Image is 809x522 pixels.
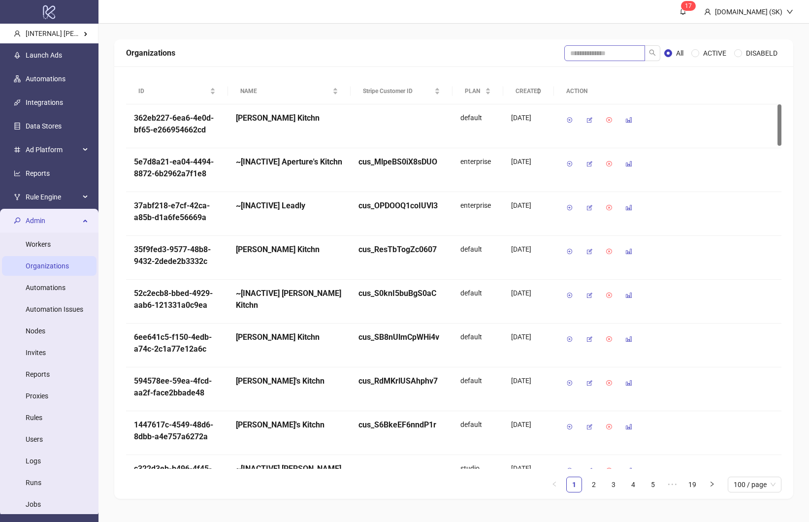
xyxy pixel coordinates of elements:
div: studio [453,455,503,499]
h5: cus_ResTbTogZc0607 [358,244,445,256]
span: fork [14,194,21,200]
span: Stripe Customer ID [363,87,432,96]
div: [DATE] [511,288,546,298]
div: enterprise [453,148,503,192]
h5: 362eb227-6ea6-4e0d-bf65-e266954662cd [134,112,220,136]
a: 19 [685,477,700,492]
a: Rules [26,414,42,422]
h5: ~[INACTIVE] Leadly [236,200,343,212]
th: CREATED [503,78,554,104]
h5: cus_OPDOOQ1coIUVl3 [358,200,445,212]
button: right [704,477,720,492]
a: Automation Issues [26,305,83,313]
h5: cus_SB8nUlmCpWHi4v [358,331,445,343]
span: bell [680,8,686,15]
span: ACTIVE [699,48,730,59]
h5: 6ee641c5-f150-4edb-a74c-2c1a77e12a6c [134,331,220,355]
a: Automations [26,284,65,292]
th: NAME [228,78,351,104]
a: Automations [26,75,65,83]
a: 5 [646,477,660,492]
div: [DATE] [511,463,546,474]
span: user [14,30,21,37]
h5: cus_S6BkeEF6nndP1r [358,419,445,431]
a: Logs [26,457,41,465]
h5: cus_S0knI5buBgS0aC [358,288,445,299]
a: Reports [26,370,50,378]
span: right [709,481,715,487]
div: Organizations [126,47,564,59]
a: Invites [26,349,46,357]
span: PLAN [465,87,483,96]
h5: ~[INACTIVE] Aperture's Kitchn [236,156,343,168]
sup: 17 [681,1,696,11]
span: 100 / page [734,477,776,492]
h5: ~[INACTIVE] [PERSON_NAME] Kitchn [236,288,343,311]
a: Integrations [26,98,63,106]
button: left [547,477,562,492]
a: Users [26,435,43,443]
li: 4 [625,477,641,492]
h5: cus_MlpeBS0iX8sDUO [358,156,445,168]
span: CREATED [516,87,534,96]
a: 2 [586,477,601,492]
a: Proxies [26,392,48,400]
div: Page Size [728,477,781,492]
a: Reports [26,169,50,177]
h5: [PERSON_NAME] Kitchn [236,331,343,343]
th: PLAN [453,78,503,104]
div: enterprise [453,192,503,236]
a: Launch Ads [26,51,62,59]
th: Stripe Customer ID [351,78,453,104]
div: [DOMAIN_NAME] (SK) [711,6,786,17]
a: Jobs [26,500,41,508]
span: DISABELD [742,48,781,59]
span: ID [138,87,208,96]
h5: 37abf218-e7cf-42ca-a85b-d1a6fe56669a [134,200,220,224]
h5: ~[INACTIVE] [PERSON_NAME] [PERSON_NAME] [236,463,343,487]
span: search [649,49,656,56]
span: down [786,8,793,15]
a: 3 [606,477,621,492]
div: default [453,411,503,455]
h5: 594578ee-59ea-4fcd-aa2f-face2bbade48 [134,375,220,399]
li: 2 [586,477,602,492]
div: default [453,367,503,411]
div: [DATE] [511,375,546,386]
span: [INTERNAL] [PERSON_NAME] Kitchn [26,30,137,37]
h5: [PERSON_NAME] Kitchn [236,112,343,124]
a: Workers [26,240,51,248]
span: key [14,217,21,224]
h5: [PERSON_NAME] Kitchn [236,244,343,256]
h5: [PERSON_NAME]'s Kitchn [236,375,343,387]
th: ACTION [554,78,781,104]
th: ID [126,78,228,104]
h5: 52c2ecb8-bbed-4929-aab6-121331a0c9ea [134,288,220,311]
a: Data Stores [26,122,62,130]
span: left [551,481,557,487]
span: All [672,48,687,59]
h5: 1447617c-4549-48d6-8dbb-a4e757a6272a [134,419,220,443]
div: [DATE] [511,331,546,342]
li: 5 [645,477,661,492]
li: Next 5 Pages [665,477,680,492]
h5: 35f9fed3-9577-48b8-9432-2dede2b3332c [134,244,220,267]
div: [DATE] [511,156,546,167]
div: default [453,324,503,367]
div: default [453,280,503,324]
span: Admin [26,211,80,230]
a: 1 [567,477,582,492]
div: [DATE] [511,112,546,123]
a: Nodes [26,327,45,335]
h5: cus_RdMKrlUSAhphv7 [358,375,445,387]
h5: c322d3eb-b496-4f45-a66d-e1689a045a1c [134,463,220,487]
li: 1 [566,477,582,492]
span: number [14,146,21,153]
h5: [PERSON_NAME]'s Kitchn [236,419,343,431]
span: 1 [685,2,688,9]
span: NAME [240,87,330,96]
li: Previous Page [547,477,562,492]
span: Rule Engine [26,187,80,207]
